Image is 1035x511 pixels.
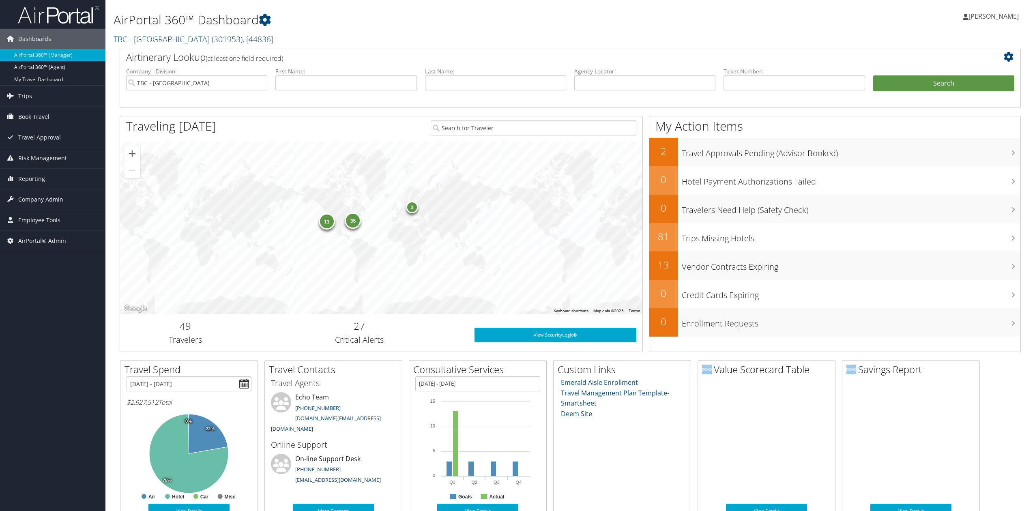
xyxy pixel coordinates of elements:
label: Agency Locator: [574,67,715,75]
text: Air [148,494,155,500]
a: 0Travelers Need Help (Safety Check) [649,195,1020,223]
h2: 0 [649,315,678,328]
a: Deem Site [561,409,592,418]
a: View SecurityLogic® [475,328,636,342]
li: Echo Team [267,392,400,436]
h3: Travel Approvals Pending (Advisor Booked) [682,144,1020,159]
div: 11 [319,213,335,230]
img: domo-logo.png [846,365,856,374]
span: Book Travel [18,107,49,127]
span: , [ 44836 ] [243,34,273,45]
h3: Travel Agents [271,378,396,389]
h3: Travelers [126,334,245,346]
div: 35 [345,213,361,229]
span: [PERSON_NAME] [968,12,1019,21]
a: [DOMAIN_NAME][EMAIL_ADDRESS][DOMAIN_NAME] [271,414,381,432]
span: Company Admin [18,189,63,210]
text: Hotel [172,494,184,500]
h2: Travel Contacts [269,363,402,376]
text: Actual [489,494,504,500]
h3: Hotel Payment Authorizations Failed [682,172,1020,187]
tspan: 5 [433,448,435,453]
h2: Airtinerary Lookup [126,50,939,64]
h2: Savings Report [846,363,979,376]
button: Zoom in [124,146,140,162]
a: [PERSON_NAME] [963,4,1027,28]
h2: 2 [649,144,678,158]
text: Q3 [494,480,500,485]
h2: 0 [649,201,678,215]
h2: Travel Spend [125,363,258,376]
text: Misc [225,494,236,500]
h2: Custom Links [558,363,691,376]
span: Dashboards [18,29,51,49]
label: Last Name: [425,67,566,75]
a: Terms (opens in new tab) [629,309,640,313]
span: ( 301953 ) [212,34,243,45]
h2: 27 [257,319,462,333]
span: AirPortal® Admin [18,231,66,251]
span: Trips [18,86,32,106]
a: 0Hotel Payment Authorizations Failed [649,166,1020,195]
h3: Travelers Need Help (Safety Check) [682,200,1020,216]
button: Keyboard shortcuts [554,308,588,314]
h1: Traveling [DATE] [126,118,216,135]
a: [PHONE_NUMBER] [295,466,341,473]
li: On-line Support Desk [267,454,400,487]
img: airportal-logo.png [18,5,99,24]
h3: Vendor Contracts Expiring [682,257,1020,273]
button: Zoom out [124,162,140,178]
h2: 0 [649,286,678,300]
div: 3 [406,201,418,213]
span: (at least one field required) [206,54,283,63]
a: [EMAIL_ADDRESS][DOMAIN_NAME] [295,476,381,483]
h2: 13 [649,258,678,272]
a: 0Credit Cards Expiring [649,280,1020,308]
a: Travel Management Plan Template- Smartsheet [561,389,669,408]
h2: Value Scorecard Table [702,363,835,376]
span: $2,927,512 [127,398,158,407]
h6: Total [127,398,251,407]
tspan: 15 [430,399,435,404]
span: Risk Management [18,148,67,168]
a: 13Vendor Contracts Expiring [649,251,1020,280]
a: Open this area in Google Maps (opens a new window) [122,303,149,314]
a: 81Trips Missing Hotels [649,223,1020,251]
label: First Name: [275,67,417,75]
h2: 49 [126,319,245,333]
a: 2Travel Approvals Pending (Advisor Booked) [649,138,1020,166]
label: Company - Division: [126,67,267,75]
img: domo-logo.png [702,365,712,374]
h1: My Action Items [649,118,1020,135]
text: Goals [458,494,472,500]
tspan: 0 [433,473,435,478]
a: [PHONE_NUMBER] [295,404,341,412]
span: Reporting [18,169,45,189]
h3: Trips Missing Hotels [682,229,1020,244]
text: Q2 [471,480,477,485]
h3: Critical Alerts [257,334,462,346]
span: Map data ©2025 [593,309,624,313]
h2: Consultative Services [413,363,546,376]
a: Emerald Aisle Enrollment [561,378,638,387]
span: Employee Tools [18,210,60,230]
h3: Enrollment Requests [682,314,1020,329]
tspan: 78% [163,478,172,483]
h2: 0 [649,173,678,187]
text: Q1 [449,480,455,485]
button: Search [873,75,1014,92]
span: Travel Approval [18,127,61,148]
h3: Online Support [271,439,396,451]
h1: AirPortal 360™ Dashboard [114,11,722,28]
tspan: 10 [430,423,435,428]
a: 0Enrollment Requests [649,308,1020,337]
label: Ticket Number: [724,67,865,75]
img: Google [122,303,149,314]
h2: 81 [649,230,678,243]
tspan: 0% [185,419,192,424]
text: Q4 [515,480,522,485]
tspan: 22% [206,427,215,432]
text: Car [200,494,208,500]
h3: Credit Cards Expiring [682,286,1020,301]
input: Search for Traveler [431,120,636,135]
